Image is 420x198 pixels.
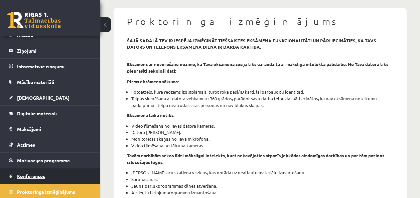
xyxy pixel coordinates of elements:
li: Jauna pārlūkprogrammas cilnes atvēršana. [131,183,393,189]
li: Fotoattēls, kurā redzams izglītojamais, turot rokā pasi/ID karti, lai pārbaudītu identitāti. [131,89,393,95]
strong: Tavām darbībām sekos līdzi mākslīgai intelekts, kurš nekavējoties atpazīs jebkādas aizdomīgas dar... [127,153,384,165]
li: Video filmēšana no Tavas datora kameras. [131,123,393,129]
li: [PERSON_NAME] acu skatiena virziens, kas norāda uz neatļautu materiālu izmantošanu. [131,169,393,176]
strong: Pirms eksāmena sākuma: [127,79,179,84]
span: Motivācijas programma [17,157,70,163]
strong: Eksāmena laikā notiks: [127,112,174,118]
h1: Proktoringa izmēģinājums [127,16,393,27]
li: Aizliegtu lietojumprogrammu izmantošana. [131,189,393,196]
legend: Ziņojumi [17,43,92,58]
li: Datora [PERSON_NAME]. [131,129,393,136]
legend: Maksājumi [17,121,92,137]
span: Konferences [17,173,45,179]
li: Monitorētas skaņas no Tava mikrofona. [131,136,393,142]
legend: Informatīvie ziņojumi [17,59,92,74]
a: Motivācijas programma [9,153,92,168]
a: Rīgas 1. Tālmācības vidusskola [7,12,61,28]
strong: šajā sadaļā tev ir iespēja izmēģināt tiešsaistes eksāmena funkcionalitāti un pārliecināties, ka t... [127,38,376,50]
span: Atzīmes [17,142,35,148]
a: Informatīvie ziņojumi [9,59,92,74]
a: Digitālie materiāli [9,106,92,121]
span: Proktoringa izmēģinājums [17,189,75,195]
li: Telpas skenēšana ar datora vebkameru 360 grādos, parādot savu darba telpu, lai pārliecinātos, ka ... [131,95,393,109]
span: Digitālie materiāli [17,110,57,116]
a: Konferences [9,168,92,184]
a: Atzīmes [9,137,92,152]
li: Video filmēšana no tālruņa kameras. [131,142,393,149]
span: [DEMOGRAPHIC_DATA] [17,95,69,101]
a: Ziņojumi [9,43,92,58]
li: Sarunāšanās. [131,176,393,183]
a: Maksājumi [9,121,92,137]
a: Mācību materiāli [9,74,92,90]
strong: Eksāmens ar novērošanu nozīmē, ka Tava eksāmena sesija tiks uzraudzīta ar mākslīgā intelekta palī... [127,61,388,74]
a: [DEMOGRAPHIC_DATA] [9,90,92,105]
span: Mācību materiāli [17,79,54,85]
